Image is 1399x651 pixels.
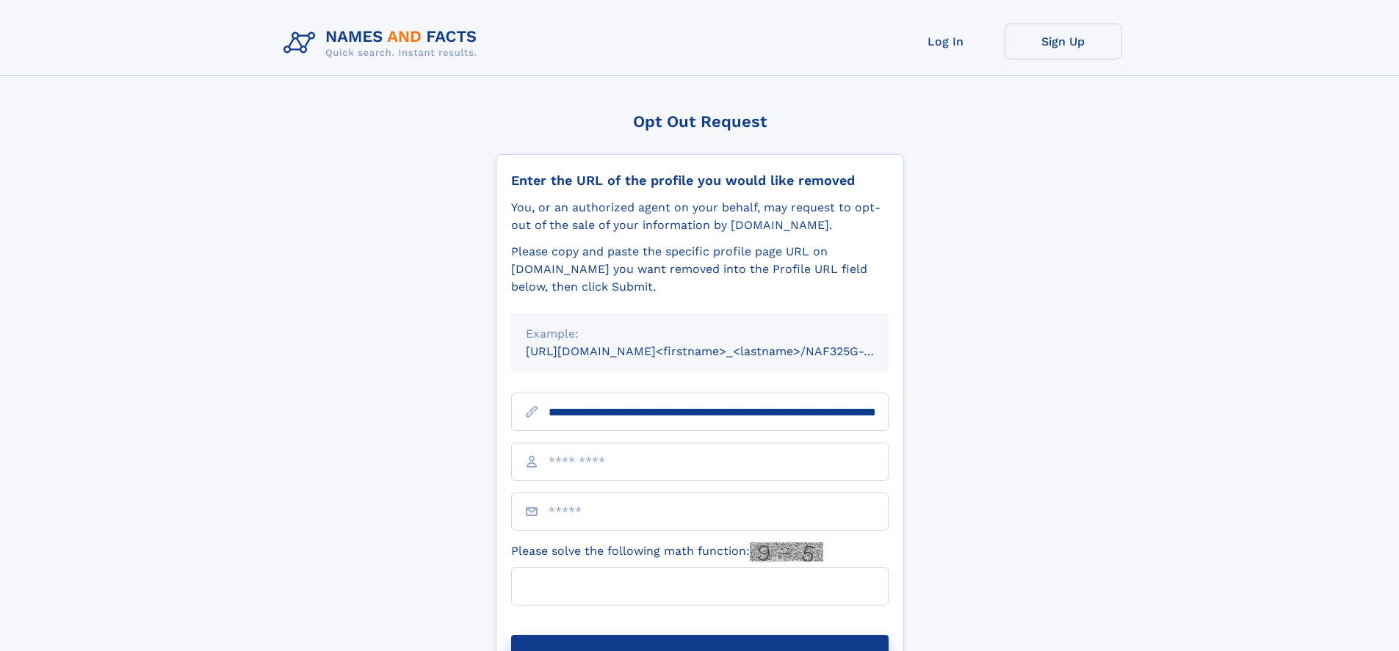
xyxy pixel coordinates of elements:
[526,344,917,358] small: [URL][DOMAIN_NAME]<firstname>_<lastname>/NAF325G-xxxxxxxx
[511,243,889,296] div: Please copy and paste the specific profile page URL on [DOMAIN_NAME] you want removed into the Pr...
[511,542,823,561] label: Please solve the following math function:
[1005,23,1122,59] a: Sign Up
[496,112,904,131] div: Opt Out Request
[511,172,889,189] div: Enter the URL of the profile you would like removed
[887,23,1005,59] a: Log In
[511,199,889,234] div: You, or an authorized agent on your behalf, may request to opt-out of the sale of your informatio...
[526,325,874,343] div: Example:
[278,23,489,63] img: Logo Names and Facts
